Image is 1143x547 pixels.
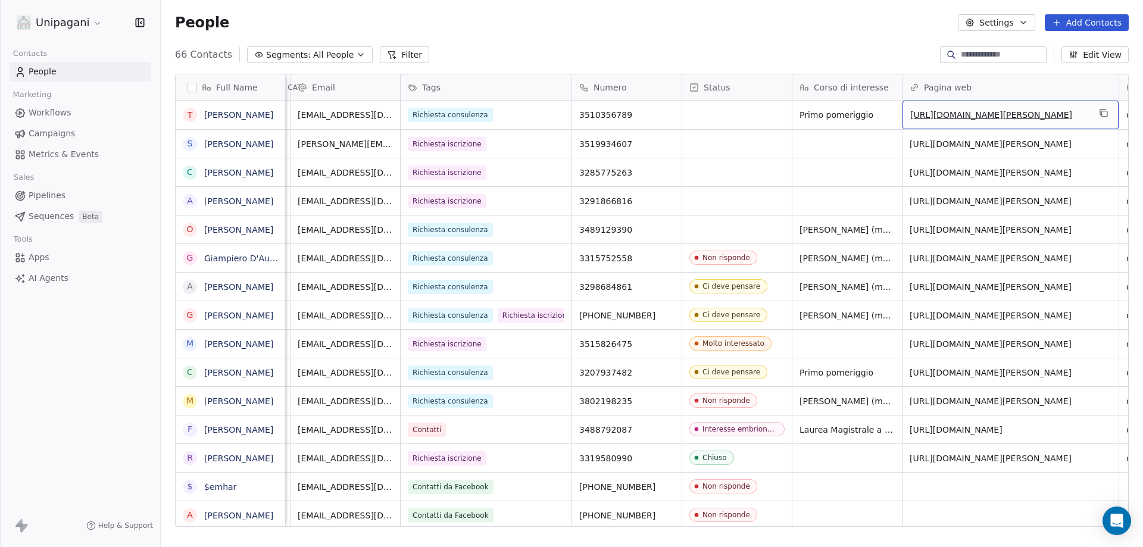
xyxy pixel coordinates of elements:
div: grid [176,101,286,527]
a: [URL][DOMAIN_NAME][PERSON_NAME] [910,282,1072,292]
span: [EMAIL_ADDRESS][DOMAIN_NAME] [298,367,393,379]
span: [PERSON_NAME][EMAIL_ADDRESS][DOMAIN_NAME] [298,138,393,150]
span: Sales [8,168,39,186]
span: Richiesta consulenza [408,365,493,380]
div: G [187,309,193,321]
span: 3488792087 [579,424,674,436]
a: SequencesBeta [10,207,151,226]
a: Metrics & Events [10,145,151,164]
img: logo%20unipagani.png [17,15,31,30]
div: Non risponde [702,511,750,519]
span: 3207937482 [579,367,674,379]
span: Richiesta iscrizione [408,165,486,180]
span: [EMAIL_ADDRESS][DOMAIN_NAME] [298,310,393,321]
span: Richiesta consulenza [408,251,493,265]
div: Non risponde [702,254,750,262]
div: A [187,509,193,521]
a: [PERSON_NAME] [204,139,273,149]
div: Email [291,74,400,100]
span: Contatti da Facebook [408,480,494,494]
a: [URL][DOMAIN_NAME][PERSON_NAME] [910,139,1072,149]
span: CAT [288,83,301,92]
a: [PERSON_NAME] [204,454,273,463]
a: [PERSON_NAME] [204,339,273,349]
span: [EMAIL_ADDRESS][DOMAIN_NAME] [298,510,393,521]
span: Metrics & Events [29,148,99,161]
span: 66 Contacts [175,48,232,62]
span: 3319580990 [579,452,674,464]
span: [EMAIL_ADDRESS][DOMAIN_NAME] [298,109,393,121]
a: [PERSON_NAME] [204,511,273,520]
span: [PERSON_NAME] (massimo 18:30) [800,310,895,321]
a: [URL][DOMAIN_NAME][PERSON_NAME] [910,254,1072,263]
div: Molto interessato [702,339,764,348]
div: F [188,423,192,436]
span: 3489129390 [579,224,674,236]
span: [PHONE_NUMBER] [579,310,674,321]
span: Apps [29,251,49,264]
div: O [186,223,193,236]
span: Help & Support [98,521,153,530]
a: [URL][DOMAIN_NAME][PERSON_NAME] [910,168,1072,177]
a: [PERSON_NAME] [204,311,273,320]
a: People [10,62,151,82]
span: 3519934607 [579,138,674,150]
button: Filter [380,46,429,63]
span: 3515826475 [579,338,674,350]
a: Workflows [10,103,151,123]
span: [EMAIL_ADDRESS][DOMAIN_NAME] [298,481,393,493]
div: M [186,395,193,407]
div: M [186,337,193,350]
span: 3510356789 [579,109,674,121]
span: Primo pomeriggio [800,367,895,379]
span: Richiesta iscrizione [408,194,486,208]
button: Edit View [1061,46,1129,63]
div: Pagina web [902,74,1119,100]
a: $emhar [204,482,236,492]
div: Chiuso [702,454,727,462]
span: Workflows [29,107,71,119]
div: $ [188,480,193,493]
div: C [187,366,193,379]
span: AI Agents [29,272,68,285]
a: Apps [10,248,151,267]
span: 3291866816 [579,195,674,207]
span: Laurea Magistrale a Ciclo Unico in Giurisprudenza (LMG-01) [800,424,895,436]
span: Email [312,82,335,93]
a: Campaigns [10,124,151,143]
a: [URL][DOMAIN_NAME][PERSON_NAME] [910,110,1072,120]
a: Pipelines [10,186,151,205]
span: Tags [422,82,441,93]
div: T [188,109,193,121]
div: Tags [401,74,571,100]
button: Settings [958,14,1035,31]
span: [PERSON_NAME] (massimo 18:30) [800,252,895,264]
button: Unipagani [14,12,105,33]
span: Campaigns [29,127,75,140]
a: [PERSON_NAME] [204,396,273,406]
span: Unipagani [36,15,90,30]
span: Contatti da Facebook [408,508,494,523]
span: Richiesta consulenza [408,308,493,323]
span: [PHONE_NUMBER] [579,510,674,521]
span: Richiesta iscrizione [408,337,486,351]
span: Richiesta iscrizione [408,137,486,151]
a: [URL][DOMAIN_NAME][PERSON_NAME] [910,339,1072,349]
div: Non risponde [702,396,750,405]
div: G [187,252,193,264]
span: Status [704,82,730,93]
span: Pagina web [924,82,972,93]
a: [PERSON_NAME] [204,168,273,177]
div: Ci deve pensare [702,368,760,376]
div: Open Intercom Messenger [1103,507,1131,535]
span: [EMAIL_ADDRESS][DOMAIN_NAME] [298,195,393,207]
span: Beta [79,211,102,223]
div: A [187,195,193,207]
span: [EMAIL_ADDRESS][DOMAIN_NAME] [298,424,393,436]
div: S [188,137,193,150]
span: Contatti [408,423,446,437]
span: [EMAIL_ADDRESS][DOMAIN_NAME] [298,452,393,464]
span: Numero [594,82,627,93]
span: Sequences [29,210,74,223]
span: Pipelines [29,189,65,202]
